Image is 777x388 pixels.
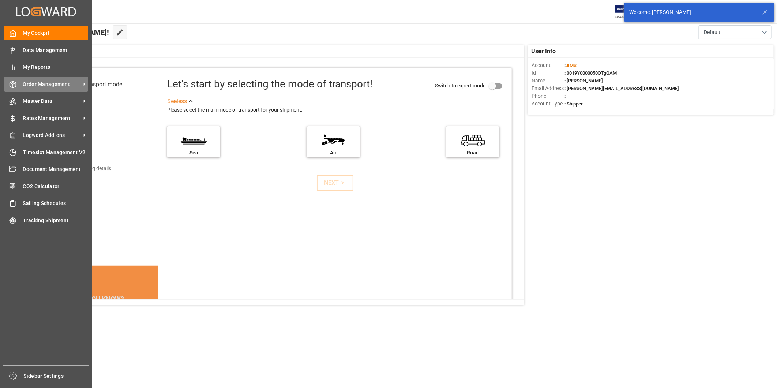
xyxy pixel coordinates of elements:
[167,77,372,92] div: Let's start by selecting the mode of transport!
[532,100,564,108] span: Account Type
[317,175,353,191] button: NEXT
[23,46,89,54] span: Data Management
[435,83,485,89] span: Switch to expert mode
[629,8,755,16] div: Welcome, [PERSON_NAME]
[704,29,720,36] span: Default
[167,97,187,106] div: See less
[450,149,496,157] div: Road
[41,291,159,307] div: DID YOU KNOW?
[23,199,89,207] span: Sailing Schedules
[23,115,81,122] span: Rates Management
[23,97,81,105] span: Master Data
[564,63,577,68] span: :
[564,101,583,107] span: : Shipper
[566,63,577,68] span: JIMS
[23,217,89,224] span: Tracking Shipment
[564,86,679,91] span: : [PERSON_NAME][EMAIL_ADDRESS][DOMAIN_NAME]
[23,183,89,190] span: CO2 Calculator
[324,179,346,187] div: NEXT
[4,26,88,40] a: My Cockpit
[23,165,89,173] span: Document Management
[532,47,556,56] span: User Info
[311,149,356,157] div: Air
[4,179,88,193] a: CO2 Calculator
[23,63,89,71] span: My Reports
[698,25,772,39] button: open menu
[65,80,122,89] div: Select transport mode
[532,92,564,100] span: Phone
[564,70,617,76] span: : 0019Y0000050OTgQAM
[171,149,217,157] div: Sea
[4,145,88,159] a: Timeslot Management V2
[532,77,564,85] span: Name
[23,29,89,37] span: My Cockpit
[615,5,641,18] img: Exertis%20JAM%20-%20Email%20Logo.jpg_1722504956.jpg
[4,213,88,227] a: Tracking Shipment
[65,165,111,172] div: Add shipping details
[4,43,88,57] a: Data Management
[564,93,570,99] span: : —
[23,81,81,88] span: Order Management
[30,25,109,39] span: Hello [PERSON_NAME]!
[23,131,81,139] span: Logward Add-ons
[24,372,89,380] span: Sidebar Settings
[532,61,564,69] span: Account
[564,78,603,83] span: : [PERSON_NAME]
[23,149,89,156] span: Timeslot Management V2
[4,196,88,210] a: Sailing Schedules
[532,69,564,77] span: Id
[167,106,506,115] div: Please select the main mode of transport for your shipment.
[532,85,564,92] span: Email Address
[4,60,88,74] a: My Reports
[4,162,88,176] a: Document Management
